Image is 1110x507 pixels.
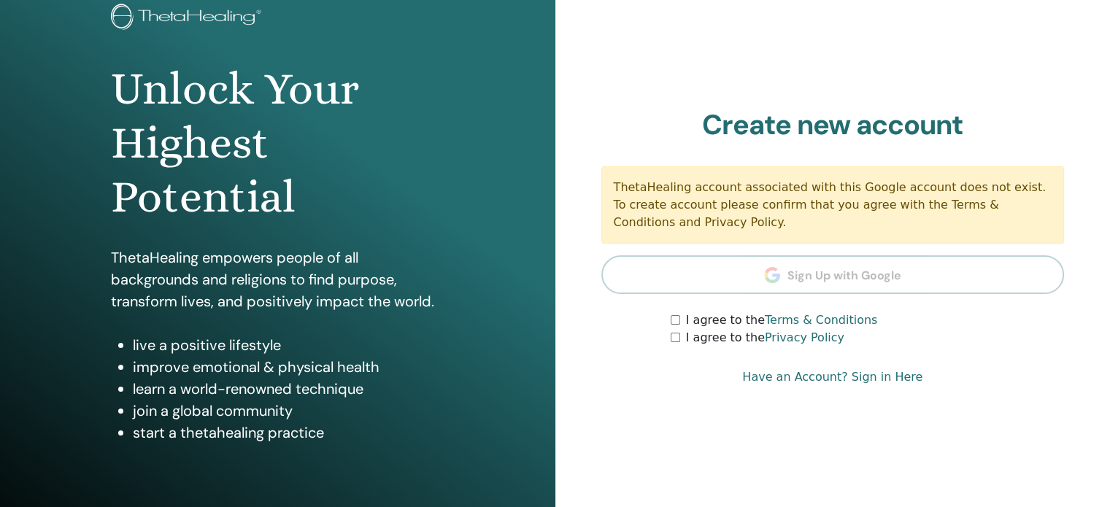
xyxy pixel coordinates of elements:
[133,334,444,356] li: live a positive lifestyle
[686,329,844,347] label: I agree to the
[111,247,444,312] p: ThetaHealing empowers people of all backgrounds and religions to find purpose, transform lives, a...
[133,400,444,422] li: join a global community
[133,356,444,378] li: improve emotional & physical health
[601,166,1065,244] div: ThetaHealing account associated with this Google account does not exist. To create account please...
[111,62,444,225] h1: Unlock Your Highest Potential
[133,378,444,400] li: learn a world-renowned technique
[765,313,877,327] a: Terms & Conditions
[601,109,1065,142] h2: Create new account
[133,422,444,444] li: start a thetahealing practice
[742,368,922,386] a: Have an Account? Sign in Here
[686,311,878,329] label: I agree to the
[765,330,844,344] a: Privacy Policy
